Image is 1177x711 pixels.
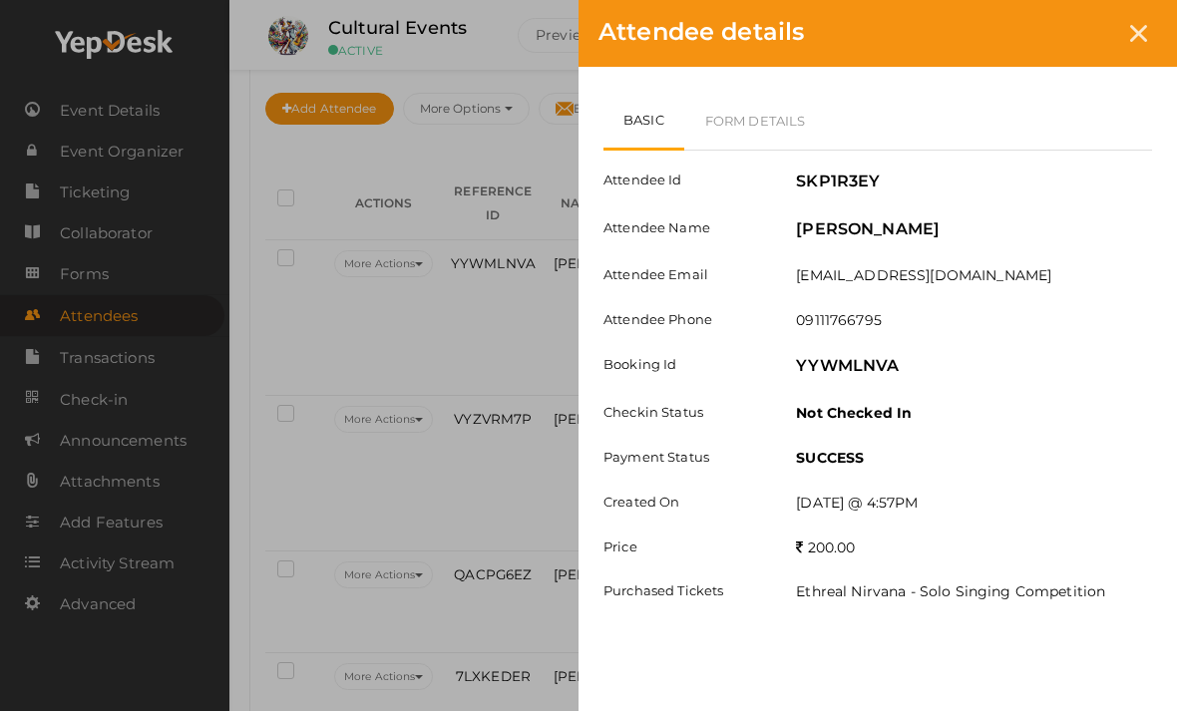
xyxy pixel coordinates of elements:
label: Price [588,537,781,556]
label: SKP1R3EY [796,171,880,193]
label: [EMAIL_ADDRESS][DOMAIN_NAME] [796,265,1051,285]
label: Attendee Id [588,171,781,189]
label: Booking Id [588,355,781,374]
label: [PERSON_NAME] [796,218,940,241]
label: [DATE] @ 4:57PM [796,493,918,513]
b: Not Checked In [796,404,912,422]
b: SUCCESS [796,449,864,467]
a: Basic [603,92,684,151]
div: 200.00 [781,537,1167,557]
label: Checkin Status [588,403,781,422]
li: Ethreal Nirvana - Solo Singing Competition [796,581,1152,601]
label: YYWMLNVA [796,355,899,378]
label: Created On [588,493,781,512]
label: 09111766795 [796,310,882,330]
label: Purchased Tickets [588,581,781,600]
a: Form Details [684,92,827,150]
label: Attendee Phone [588,310,781,329]
span: Attendee details [598,17,804,46]
label: Payment Status [588,448,781,467]
label: Attendee Name [588,218,781,237]
label: Attendee Email [588,265,781,284]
